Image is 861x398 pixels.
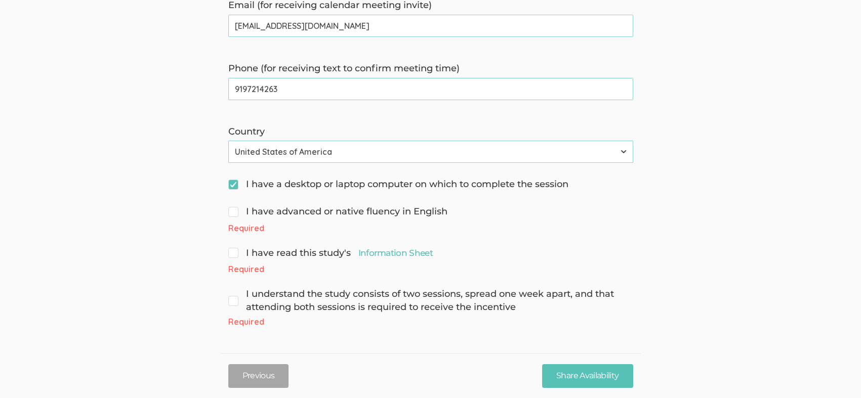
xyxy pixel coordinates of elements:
span: I understand the study consists of two sessions, spread one week apart, and that attending both s... [228,288,633,314]
label: Country [228,125,633,139]
div: Required [228,223,633,234]
div: Required [228,263,633,275]
input: Share Availability [542,364,633,388]
span: I have read this study's [228,247,433,260]
div: Required [228,316,633,328]
label: Phone (for receiving text to confirm meeting time) [228,62,633,75]
button: Previous [228,364,289,388]
span: I have advanced or native fluency in English [228,205,447,218]
a: Information Sheet [358,247,433,259]
span: I have a desktop or laptop computer on which to complete the session [228,178,568,191]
